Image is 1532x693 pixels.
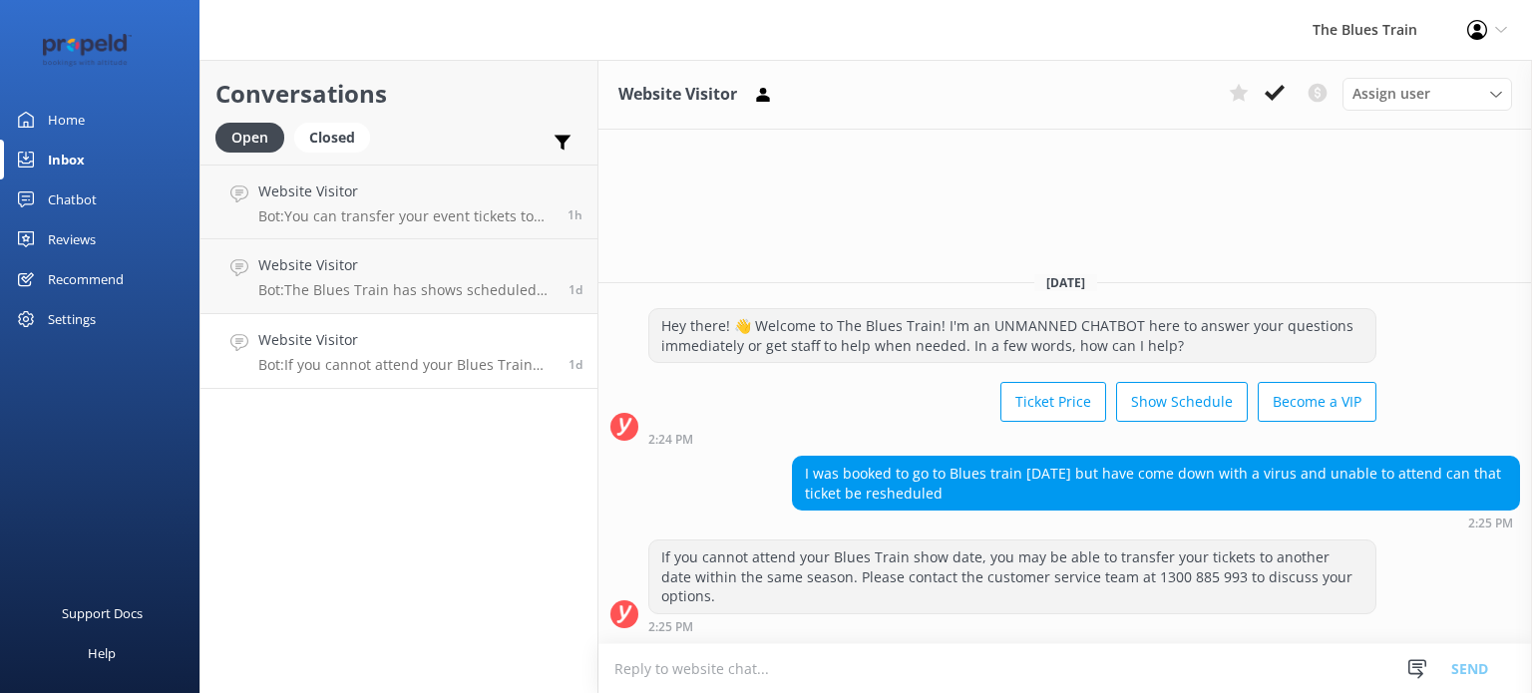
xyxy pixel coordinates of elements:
[1000,382,1106,422] button: Ticket Price
[1352,83,1430,105] span: Assign user
[200,314,597,389] a: Website VisitorBot:If you cannot attend your Blues Train show date, you may be able to transfer y...
[215,123,284,153] div: Open
[648,432,1376,446] div: Oct 08 2025 02:24pm (UTC +11:00) Australia/Sydney
[1034,274,1097,291] span: [DATE]
[1258,382,1376,422] button: Become a VIP
[258,254,554,276] h4: Website Visitor
[200,239,597,314] a: Website VisitorBot:The Blues Train has shows scheduled on the following dates: - [DATE]: Saturday...
[649,540,1375,613] div: If you cannot attend your Blues Train show date, you may be able to transfer your tickets to anot...
[793,457,1519,510] div: I was booked to go to Blues train [DATE] but have come down with a virus and unable to attend can...
[618,82,737,108] h3: Website Visitor
[30,34,145,67] img: 12-1677471078.png
[215,75,582,113] h2: Conversations
[258,180,553,202] h4: Website Visitor
[649,309,1375,362] div: Hey there! 👋 Welcome to The Blues Train! I'm an UNMANNED CHATBOT here to answer your questions im...
[569,281,582,298] span: Oct 08 2025 02:40pm (UTC +11:00) Australia/Sydney
[258,281,554,299] p: Bot: The Blues Train has shows scheduled on the following dates: - [DATE]: Saturdays on the 4th, ...
[792,516,1520,529] div: Oct 08 2025 02:25pm (UTC +11:00) Australia/Sydney
[258,329,554,351] h4: Website Visitor
[1468,518,1513,529] strong: 2:25 PM
[648,434,693,446] strong: 2:24 PM
[48,259,124,299] div: Recommend
[1116,382,1248,422] button: Show Schedule
[48,140,85,179] div: Inbox
[88,633,116,673] div: Help
[648,619,1376,633] div: Oct 08 2025 02:25pm (UTC +11:00) Australia/Sydney
[294,123,370,153] div: Closed
[648,621,693,633] strong: 2:25 PM
[48,100,85,140] div: Home
[215,126,294,148] a: Open
[569,356,582,373] span: Oct 08 2025 02:25pm (UTC +11:00) Australia/Sydney
[48,179,97,219] div: Chatbot
[258,356,554,374] p: Bot: If you cannot attend your Blues Train show date, you may be able to transfer your tickets to...
[1342,78,1512,110] div: Assign User
[294,126,380,148] a: Closed
[568,206,582,223] span: Oct 09 2025 01:55pm (UTC +11:00) Australia/Sydney
[200,165,597,239] a: Website VisitorBot:You can transfer your event tickets to another date within the same season. Pl...
[48,219,96,259] div: Reviews
[62,593,143,633] div: Support Docs
[48,299,96,339] div: Settings
[258,207,553,225] p: Bot: You can transfer your event tickets to another date within the same season. Please contact o...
